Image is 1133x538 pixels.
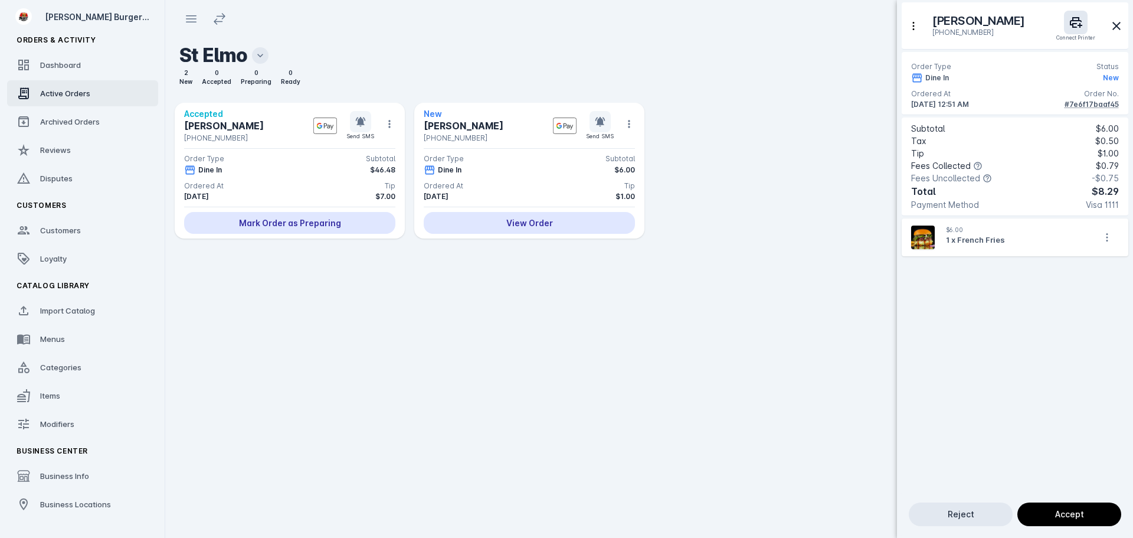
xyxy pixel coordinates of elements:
span: Fees Collected [911,159,971,172]
span: Accept [1055,510,1084,519]
button: Reject [909,503,1013,526]
span: $0.79 [1096,159,1119,172]
div: #7e6f17baaf45 [1065,99,1119,110]
span: -$0.75 [1092,172,1119,184]
div: New [1103,73,1119,83]
span: $6.00 [1096,122,1119,135]
div: Order Type [911,61,951,72]
span: $8.29 [1092,184,1119,198]
span: Connect Printer [1056,35,1095,41]
span: $1.00 [1098,147,1119,159]
img: Catalog Item [911,226,935,249]
div: [PHONE_NUMBER] [932,27,1027,38]
span: Payment Method [911,198,979,211]
div: Order No. [1084,89,1119,99]
div: Status [1096,61,1119,72]
span: 1 x French Fries [946,234,1085,246]
span: Visa 1111 [1086,198,1119,211]
div: [DATE] 12:51 AM [911,99,969,110]
div: Ordered At [911,89,951,99]
span: Tip [911,147,924,159]
span: Tax [911,135,926,147]
div: Dine In [925,73,949,83]
div: [PERSON_NAME] [932,12,1027,30]
span: $6.00 [946,226,963,233]
span: Reject [948,510,974,519]
span: $0.50 [1095,135,1119,147]
button: Accept [1017,503,1121,526]
span: Fees Uncollected [911,172,980,184]
span: Total [911,184,936,198]
span: Subtotal [911,122,945,135]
